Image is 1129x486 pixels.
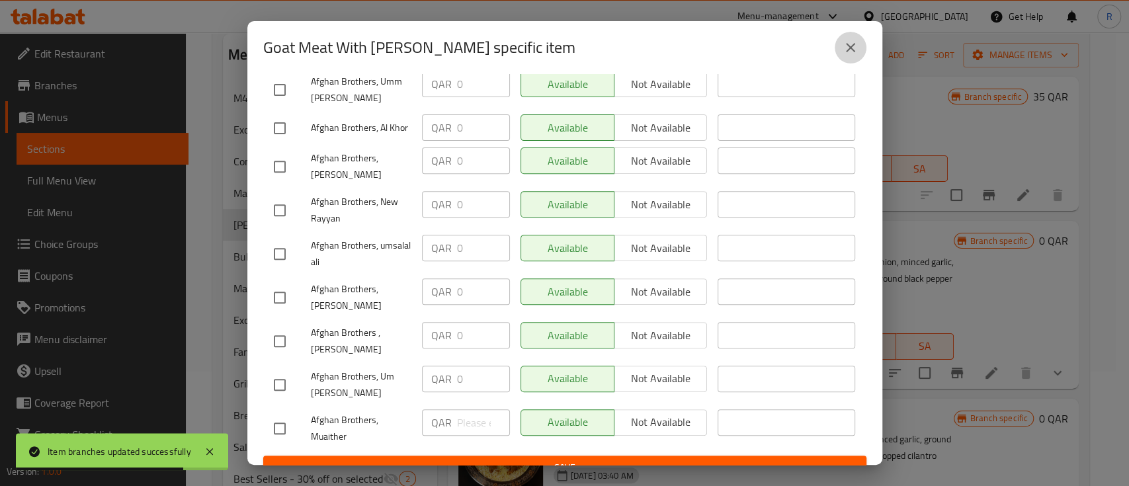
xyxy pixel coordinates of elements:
p: QAR [431,327,452,343]
span: Afghan Brothers , [PERSON_NAME] [311,325,411,358]
p: QAR [431,371,452,387]
input: Please enter price [457,71,510,97]
button: Save [263,456,866,480]
div: Item branches updated successfully [48,444,191,459]
span: Afghan Brothers, New Rayyan [311,194,411,227]
input: Please enter price [457,147,510,174]
input: Please enter price [457,322,510,348]
button: close [835,32,866,63]
span: Save [274,460,856,476]
span: Afghan Brothers, [PERSON_NAME] [311,281,411,314]
p: QAR [431,76,452,92]
p: QAR [431,284,452,300]
p: QAR [431,240,452,256]
span: Afghan Brothers, [PERSON_NAME] [311,150,411,183]
input: Please enter price [457,114,510,141]
span: Afghan Brothers, Muaither [311,412,411,445]
p: QAR [431,120,452,136]
span: Afghan Brothers, umsalal ali [311,237,411,270]
span: Afghan Brothers, Um [PERSON_NAME] [311,368,411,401]
input: Please enter price [457,278,510,305]
h2: Goat Meat With [PERSON_NAME] specific item [263,37,575,58]
p: QAR [431,153,452,169]
p: QAR [431,196,452,212]
input: Please enter price [457,366,510,392]
span: Afghan Brothers, Al Khor [311,120,411,136]
input: Please enter price [457,409,510,436]
span: Afghan Brothers, Umm [PERSON_NAME] [311,73,411,106]
p: QAR [431,415,452,430]
input: Please enter price [457,191,510,218]
input: Please enter price [457,235,510,261]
